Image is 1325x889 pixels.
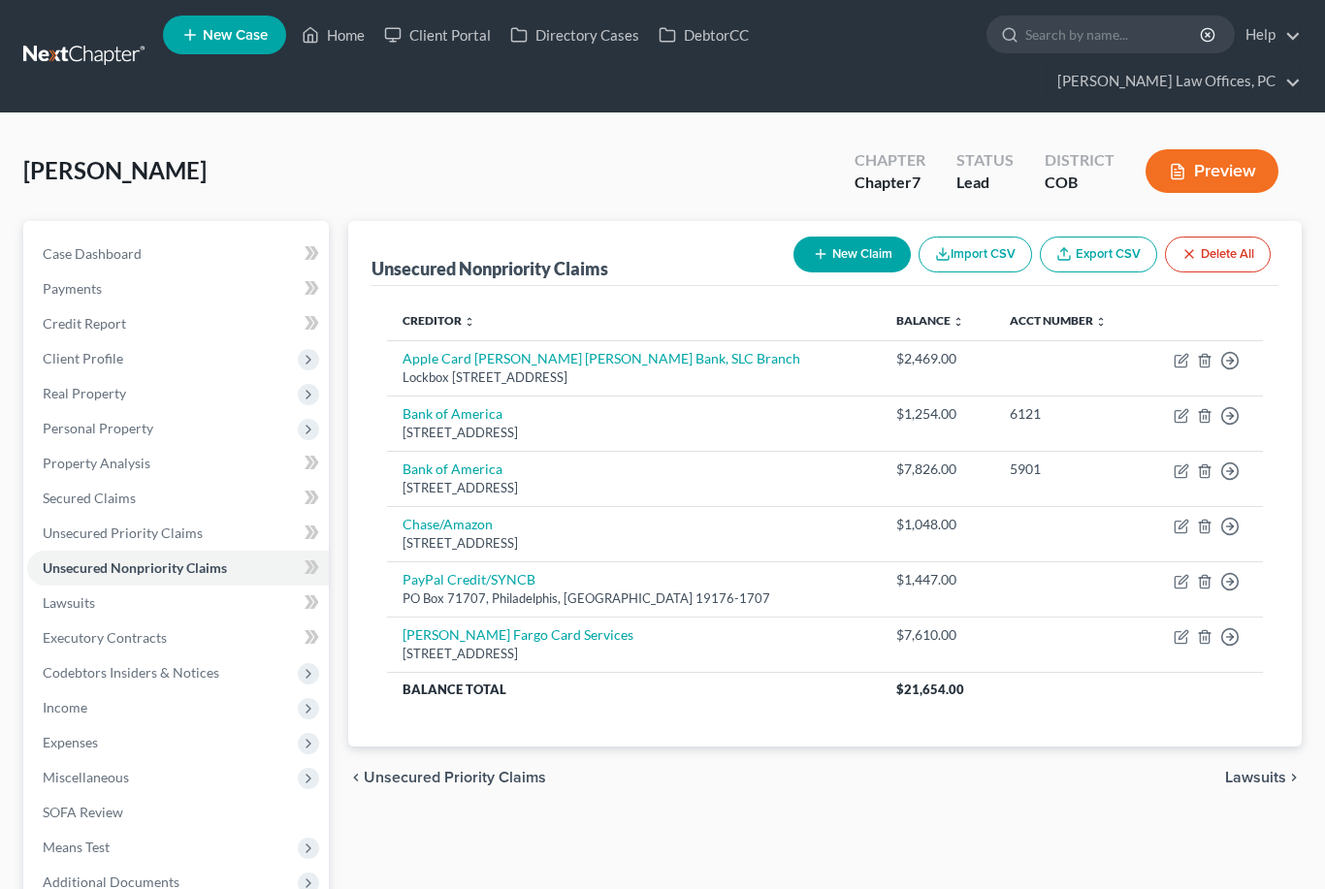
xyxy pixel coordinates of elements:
[912,173,921,191] span: 7
[403,589,865,608] div: PO Box 71707, Philadelphis, [GEOGRAPHIC_DATA] 19176-1707
[43,664,219,681] span: Codebtors Insiders & Notices
[43,385,126,401] span: Real Property
[403,626,633,643] a: [PERSON_NAME] Fargo Card Services
[501,17,649,52] a: Directory Cases
[403,516,493,532] a: Chase/Amazon
[1045,149,1115,172] div: District
[1040,237,1157,272] a: Export CSV
[896,625,980,645] div: $7,610.00
[27,237,329,271] a: Case Dashboard
[43,245,142,262] span: Case Dashboard
[896,682,964,697] span: $21,654.00
[27,306,329,341] a: Credit Report
[896,515,980,534] div: $1,048.00
[956,149,1014,172] div: Status
[203,28,268,43] span: New Case
[403,424,865,442] div: [STREET_ADDRESS]
[43,559,227,576] span: Unsecured Nonpriority Claims
[23,156,207,184] span: [PERSON_NAME]
[292,17,374,52] a: Home
[1225,770,1302,785] button: Lawsuits chevron_right
[364,770,546,785] span: Unsecured Priority Claims
[43,629,167,646] span: Executory Contracts
[464,316,475,328] i: unfold_more
[43,594,95,611] span: Lawsuits
[896,313,964,328] a: Balance unfold_more
[348,770,364,785] i: chevron_left
[403,405,502,422] a: Bank of America
[896,570,980,589] div: $1,447.00
[1146,149,1278,193] button: Preview
[43,769,129,785] span: Miscellaneous
[403,460,502,477] a: Bank of America
[27,795,329,830] a: SOFA Review
[1165,237,1271,272] button: Delete All
[403,479,865,497] div: [STREET_ADDRESS]
[403,313,475,328] a: Creditor unfold_more
[649,17,759,52] a: DebtorCC
[1010,404,1126,424] div: 6121
[43,350,123,366] span: Client Profile
[27,271,329,306] a: Payments
[43,280,102,297] span: Payments
[27,516,329,551] a: Unsecured Priority Claims
[403,534,865,553] div: [STREET_ADDRESS]
[403,368,865,387] div: Lockbox [STREET_ADDRESS]
[855,172,925,194] div: Chapter
[27,620,329,655] a: Executory Contracts
[896,349,980,368] div: $2,469.00
[43,420,153,436] span: Personal Property
[27,551,329,586] a: Unsecured Nonpriority Claims
[27,586,329,620] a: Lawsuits
[27,446,329,481] a: Property Analysis
[27,481,329,516] a: Secured Claims
[387,672,881,707] th: Balance Total
[348,770,546,785] button: chevron_left Unsecured Priority Claims
[43,455,150,471] span: Property Analysis
[1045,172,1115,194] div: COB
[1286,770,1302,785] i: chevron_right
[1010,313,1107,328] a: Acct Number unfold_more
[43,734,98,750] span: Expenses
[43,315,126,332] span: Credit Report
[1095,316,1107,328] i: unfold_more
[896,460,980,479] div: $7,826.00
[1010,460,1126,479] div: 5901
[43,699,87,715] span: Income
[43,839,110,855] span: Means Test
[43,490,136,506] span: Secured Claims
[956,172,1014,194] div: Lead
[919,237,1032,272] button: Import CSV
[374,17,501,52] a: Client Portal
[1048,64,1301,99] a: [PERSON_NAME] Law Offices, PC
[403,645,865,663] div: [STREET_ADDRESS]
[43,524,203,541] span: Unsecured Priority Claims
[953,316,964,328] i: unfold_more
[372,257,608,280] div: Unsecured Nonpriority Claims
[855,149,925,172] div: Chapter
[1025,16,1203,52] input: Search by name...
[43,804,123,820] span: SOFA Review
[1236,17,1301,52] a: Help
[403,350,800,366] a: Apple Card [PERSON_NAME] [PERSON_NAME] Bank, SLC Branch
[793,237,911,272] button: New Claim
[403,571,535,587] a: PayPal Credit/SYNCB
[896,404,980,424] div: $1,254.00
[1225,770,1286,785] span: Lawsuits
